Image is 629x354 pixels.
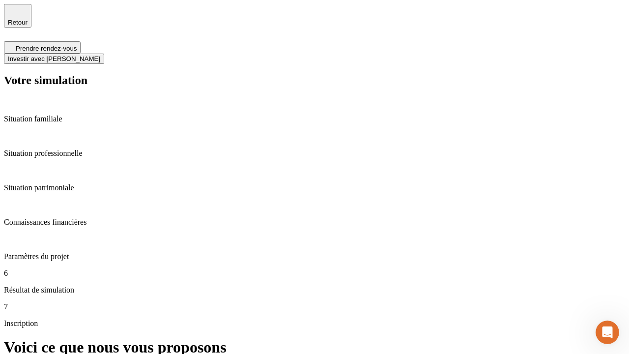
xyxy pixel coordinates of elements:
[4,4,31,28] button: Retour
[4,319,625,328] p: Inscription
[4,149,625,158] p: Situation professionnelle
[4,252,625,261] p: Paramètres du projet
[4,302,625,311] p: 7
[8,55,100,62] span: Investir avec [PERSON_NAME]
[16,45,77,52] span: Prendre rendez-vous
[4,183,625,192] p: Situation patrimoniale
[4,286,625,295] p: Résultat de simulation
[4,269,625,278] p: 6
[4,115,625,123] p: Situation familiale
[4,218,625,227] p: Connaissances financières
[8,19,28,26] span: Retour
[4,74,625,87] h2: Votre simulation
[4,41,81,54] button: Prendre rendez-vous
[596,321,619,344] iframe: Intercom live chat
[4,54,104,64] button: Investir avec [PERSON_NAME]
